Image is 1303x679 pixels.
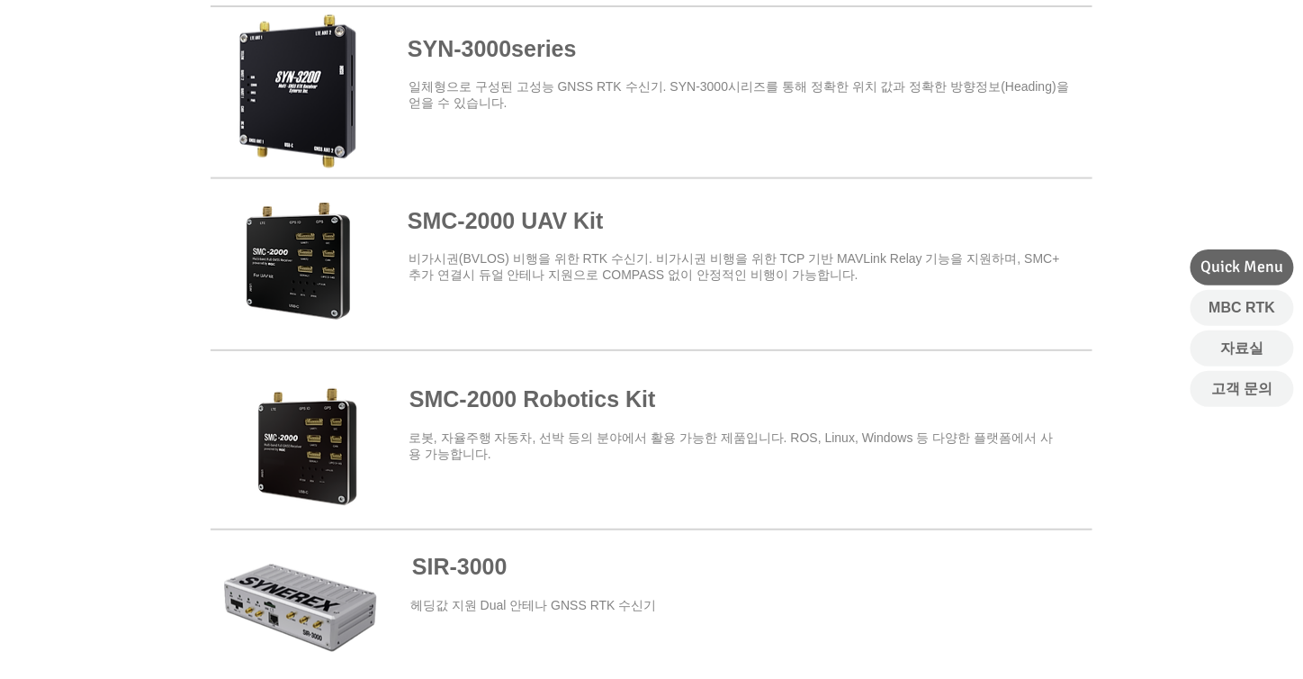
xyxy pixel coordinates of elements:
[412,555,508,580] a: SIR-3000
[410,599,657,613] a: ​헤딩값 지원 Dual 안테나 GNSS RTK 수신기
[1096,602,1303,679] iframe: Wix Chat
[1191,371,1294,407] a: 고객 문의
[409,251,1060,282] span: ​비가시권(BVLOS) 비행을 위한 RTK 수신기. 비가시권 비행을 위한 TCP 기반 MAVLink Relay 기능을 지원하며, SMC+ 추가 연결시 듀얼 안테나 지원으로 C...
[1209,298,1276,318] span: MBC RTK
[1191,249,1294,285] div: Quick Menu
[1221,339,1264,358] span: 자료실
[1191,330,1294,367] a: 자료실
[1191,290,1294,326] a: MBC RTK
[1201,256,1284,278] span: Quick Menu
[1211,379,1272,399] span: 고객 문의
